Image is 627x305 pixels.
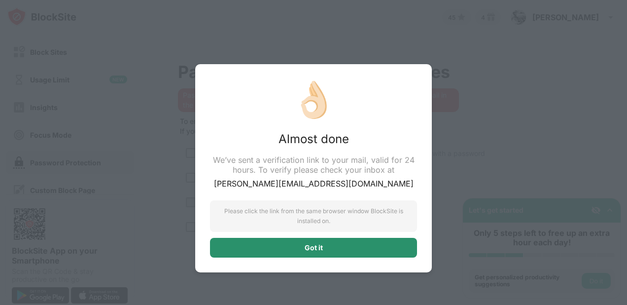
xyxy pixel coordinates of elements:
div: 👌🏻 [210,79,417,131]
div: [PERSON_NAME][EMAIL_ADDRESS][DOMAIN_NAME] [210,175,417,200]
div: Got it [305,244,323,252]
div: We’ve sent a verification link to your mail, valid for 24 hours. To verify please check your inbo... [210,147,417,175]
div: Almost done [210,131,417,147]
div: Please click the link from the same browser window BlockSite is installed on. [210,200,417,232]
